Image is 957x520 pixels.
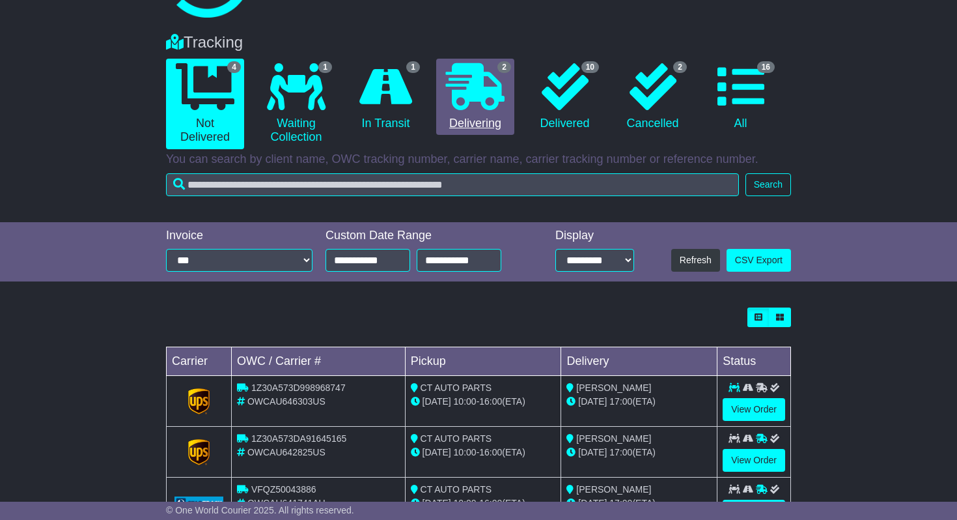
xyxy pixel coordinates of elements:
span: CT AUTO PARTS [421,433,492,444]
a: 2 Delivering [436,59,514,136]
td: Delivery [561,347,717,376]
span: 1 [406,61,420,73]
span: 17:00 [609,396,632,407]
span: [DATE] [423,396,451,407]
span: 16:00 [479,396,502,407]
td: OWC / Carrier # [232,347,406,376]
a: View Order [723,398,785,421]
span: [DATE] [578,396,607,407]
div: - (ETA) [411,395,556,409]
span: [DATE] [423,498,451,508]
div: Custom Date Range [326,229,525,243]
span: 16:00 [479,498,502,508]
img: GetCarrierServiceLogo [188,388,210,414]
a: 16 All [703,59,778,136]
span: 10:00 [454,396,477,407]
a: 1 In Transit [348,59,423,136]
span: [DATE] [578,447,607,457]
span: 17:00 [609,447,632,457]
div: Tracking [159,33,797,52]
span: 16:00 [479,447,502,457]
span: [PERSON_NAME] [576,433,651,444]
button: Refresh [671,249,720,272]
div: - (ETA) [411,497,556,510]
span: 1 [318,61,332,73]
span: 10:00 [454,447,477,457]
span: 2 [497,61,511,73]
span: CT AUTO PARTS [421,484,492,495]
span: 10 [581,61,599,73]
a: 4 Not Delivered [166,59,244,149]
span: 1Z30A573DA91645165 [251,433,346,444]
span: 16 [757,61,775,73]
p: You can search by client name, OWC tracking number, carrier name, carrier tracking number or refe... [166,152,791,167]
a: 10 Delivered [527,59,602,136]
span: 2 [673,61,687,73]
span: 1Z30A573D998968747 [251,383,346,393]
div: Display [555,229,635,243]
span: OWCAU641741AU [247,498,326,508]
img: GetCarrierServiceLogo [174,497,223,510]
img: GetCarrierServiceLogo [188,439,210,465]
span: OWCAU642825US [247,447,326,457]
span: [DATE] [423,447,451,457]
td: Carrier [167,347,232,376]
span: OWCAU646303US [247,396,326,407]
a: CSV Export [727,249,791,272]
div: (ETA) [566,446,712,459]
a: 1 Waiting Collection [257,59,335,149]
span: 17:00 [609,498,632,508]
span: [DATE] [578,498,607,508]
a: 2 Cancelled [615,59,690,136]
span: 4 [227,61,241,73]
div: - (ETA) [411,446,556,459]
td: Pickup [405,347,561,376]
span: CT AUTO PARTS [421,383,492,393]
button: Search [745,173,791,196]
span: © One World Courier 2025. All rights reserved. [166,505,354,515]
a: View Order [723,449,785,472]
span: VFQZ50043886 [251,484,316,495]
div: Invoice [166,229,312,243]
span: [PERSON_NAME] [576,383,651,393]
td: Status [717,347,791,376]
div: (ETA) [566,497,712,510]
div: (ETA) [566,395,712,409]
span: 10:00 [454,498,477,508]
span: [PERSON_NAME] [576,484,651,495]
